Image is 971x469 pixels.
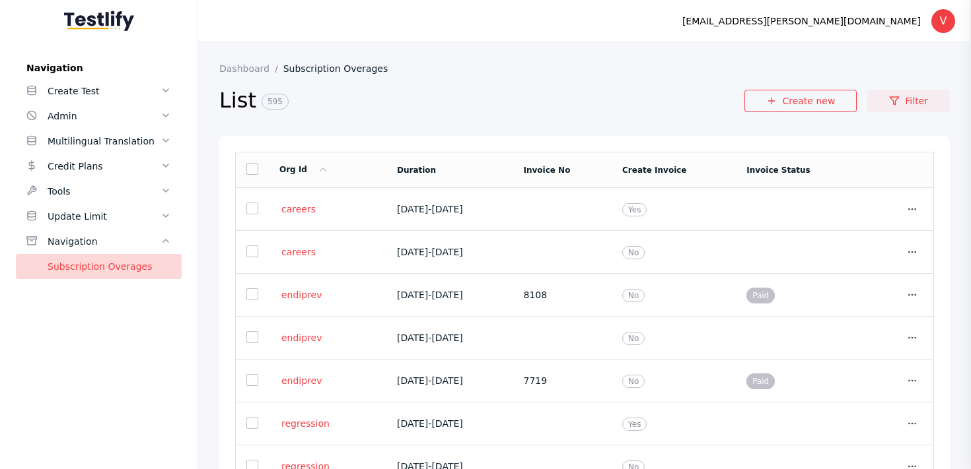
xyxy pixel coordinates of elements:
[746,373,775,389] span: Paid
[48,259,171,274] div: Subscription Overages
[397,375,463,386] span: [DATE] - [DATE]
[48,133,161,149] div: Multilingual Translation
[279,375,324,387] a: endiprev
[622,289,645,302] span: No
[397,290,463,300] span: [DATE] - [DATE]
[262,94,289,109] span: 595
[622,332,645,345] span: No
[523,166,570,175] a: Invoice No
[523,375,601,386] section: 7719
[622,203,647,216] span: Yes
[219,87,744,115] h2: List
[48,234,161,249] div: Navigation
[397,204,463,214] span: [DATE] - [DATE]
[523,290,601,300] section: 8108
[279,203,318,215] a: careers
[283,63,398,74] a: Subscription Overages
[48,108,161,124] div: Admin
[48,183,161,199] div: Tools
[746,166,810,175] a: Invoice Status
[744,90,857,112] a: Create new
[279,165,328,174] a: Org Id
[279,332,324,344] a: endiprev
[931,9,955,33] div: V
[64,11,134,31] img: Testlify - Backoffice
[48,208,161,224] div: Update Limit
[682,13,921,29] div: [EMAIL_ADDRESS][PERSON_NAME][DOMAIN_NAME]
[397,332,463,343] span: [DATE] - [DATE]
[622,375,645,388] span: No
[16,254,182,279] a: Subscription Overages
[16,63,182,73] label: Navigation
[48,83,161,99] div: Create Test
[48,158,161,174] div: Credit Plans
[397,418,463,429] span: [DATE] - [DATE]
[279,289,324,301] a: endiprev
[219,63,283,74] a: Dashboard
[622,418,647,431] span: Yes
[279,418,332,429] a: regression
[279,246,318,258] a: careers
[867,90,950,112] a: Filter
[386,152,513,188] td: Duration
[397,247,463,257] span: [DATE] - [DATE]
[622,166,686,175] a: Create Invoice
[622,246,645,259] span: No
[746,288,775,303] span: Paid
